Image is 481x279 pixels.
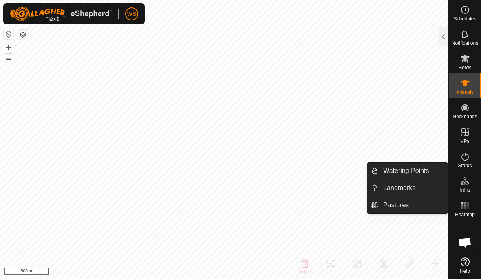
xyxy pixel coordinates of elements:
span: Schedules [453,16,476,21]
img: Gallagher Logo [10,7,112,21]
span: VPs [460,139,469,144]
a: Help [449,254,481,277]
a: Pastures [378,197,448,213]
span: Heatmap [455,212,475,217]
a: Watering Points [378,163,448,179]
span: Notifications [452,41,478,46]
li: Watering Points [367,163,448,179]
li: Landmarks [367,180,448,196]
span: Watering Points [383,166,429,176]
a: Contact Us [232,268,256,276]
button: – [4,53,13,63]
span: Help [460,269,470,274]
span: Animals [456,90,474,95]
span: Status [458,163,472,168]
span: Pastures [383,200,409,210]
button: Reset Map [4,29,13,39]
a: Open chat [453,230,477,255]
span: WS [127,10,137,18]
span: Herds [458,65,471,70]
span: Neckbands [452,114,477,119]
a: Privacy Policy [192,268,223,276]
span: Infra [460,188,470,193]
button: Map Layers [18,30,28,40]
a: Landmarks [378,180,448,196]
span: Landmarks [383,183,415,193]
button: + [4,43,13,53]
li: Pastures [367,197,448,213]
